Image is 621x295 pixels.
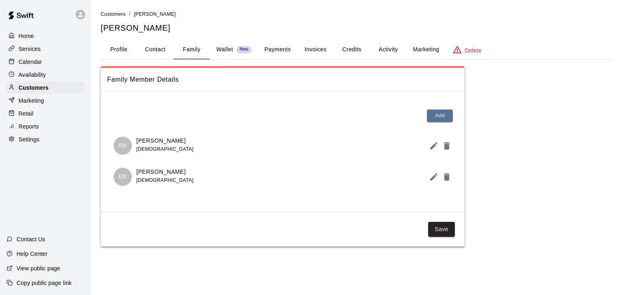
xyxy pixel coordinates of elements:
p: Availability [19,71,46,79]
p: [PERSON_NAME] [136,137,193,145]
p: Help Center [17,250,47,258]
a: Availability [6,69,84,81]
button: Delete [439,138,452,154]
span: [PERSON_NAME] [134,11,176,17]
a: Customers [101,11,126,17]
p: [PERSON_NAME] [136,168,193,176]
p: Calendar [19,58,42,66]
div: Elsa Baker [114,168,132,186]
nav: breadcrumb [101,10,611,19]
a: Reports [6,120,84,133]
a: Marketing [6,95,84,107]
button: Save [428,222,455,237]
a: Settings [6,133,84,145]
p: EB [119,173,127,181]
button: Invoices [297,40,334,59]
button: Edit Member [426,138,439,154]
button: Payments [258,40,297,59]
button: Activity [370,40,406,59]
a: Retail [6,107,84,120]
p: Retail [19,110,34,118]
button: Credits [334,40,370,59]
button: Delete [439,169,452,185]
span: [DEMOGRAPHIC_DATA] [136,146,193,152]
button: Contact [137,40,173,59]
p: Copy public page link [17,279,72,287]
div: Robbie Baker [114,137,132,155]
button: Edit Member [426,169,439,185]
h5: [PERSON_NAME] [101,23,611,34]
p: Customers [19,84,49,92]
p: Contact Us [17,235,45,243]
p: Settings [19,135,40,143]
button: Marketing [406,40,446,59]
button: Family [173,40,210,59]
p: View public page [17,264,60,272]
a: Calendar [6,56,84,68]
a: Customers [6,82,84,94]
a: Services [6,43,84,55]
button: Profile [101,40,137,59]
p: Services [19,45,41,53]
li: / [129,10,131,18]
p: Home [19,32,34,40]
span: [DEMOGRAPHIC_DATA] [136,177,193,183]
p: RB [118,141,127,150]
p: Wallet [216,45,233,54]
a: Home [6,30,84,42]
p: Reports [19,122,39,131]
span: Family Member Details [107,74,458,85]
span: New [237,47,251,52]
p: Marketing [19,97,44,105]
button: Add [427,110,453,122]
p: Delete [465,46,482,55]
div: basic tabs example [101,40,611,59]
